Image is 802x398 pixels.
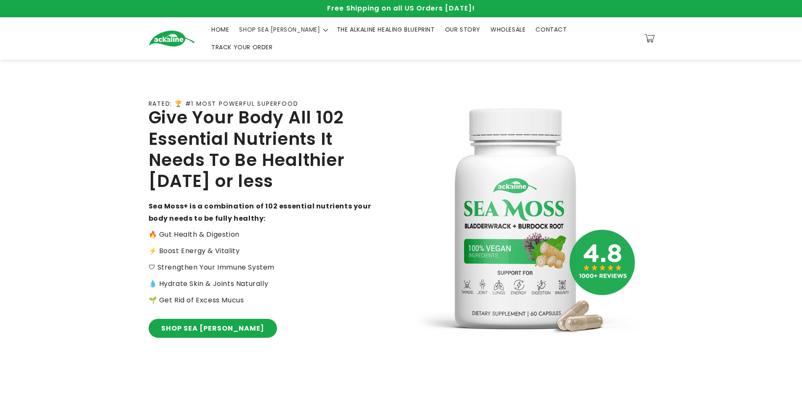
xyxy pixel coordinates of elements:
a: THE ALKALINE HEALING BLUEPRINT [332,21,440,38]
p: 🌱 Get Rid of Excess Mucus [149,294,372,307]
h2: Give Your Body All 102 Essential Nutrients It Needs To Be Healthier [DATE] or less [149,107,372,192]
span: Free Shipping on all US Orders [DATE]! [327,3,475,13]
a: SHOP SEA [PERSON_NAME] [149,319,277,338]
span: WHOLESALE [490,26,525,33]
span: HOME [211,26,229,33]
p: 🛡 Strengthen Your Immune System [149,262,372,274]
a: HOME [206,21,234,38]
strong: Sea Moss+ is a combination of 102 essential nutrients your body needs to be fully healthy: [149,201,371,223]
a: TRACK YOUR ORDER [206,38,278,56]
a: OUR STORY [440,21,485,38]
span: TRACK YOUR ORDER [211,43,273,51]
p: 🔥 Gut Health & Digestion [149,229,372,241]
p: ⚡️ Boost Energy & Vitality [149,245,372,257]
a: WHOLESALE [485,21,530,38]
a: CONTACT [530,21,572,38]
img: Ackaline [149,30,195,47]
span: THE ALKALINE HEALING BLUEPRINT [337,26,435,33]
p: 💧 Hydrate Skin & Joints Naturally [149,278,372,290]
span: SHOP SEA [PERSON_NAME] [239,26,320,33]
span: OUR STORY [445,26,480,33]
p: RATED: 🏆 #1 MOST POWERFUL SUPERFOOD [149,100,298,107]
span: CONTACT [536,26,567,33]
summary: SHOP SEA [PERSON_NAME] [234,21,331,38]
